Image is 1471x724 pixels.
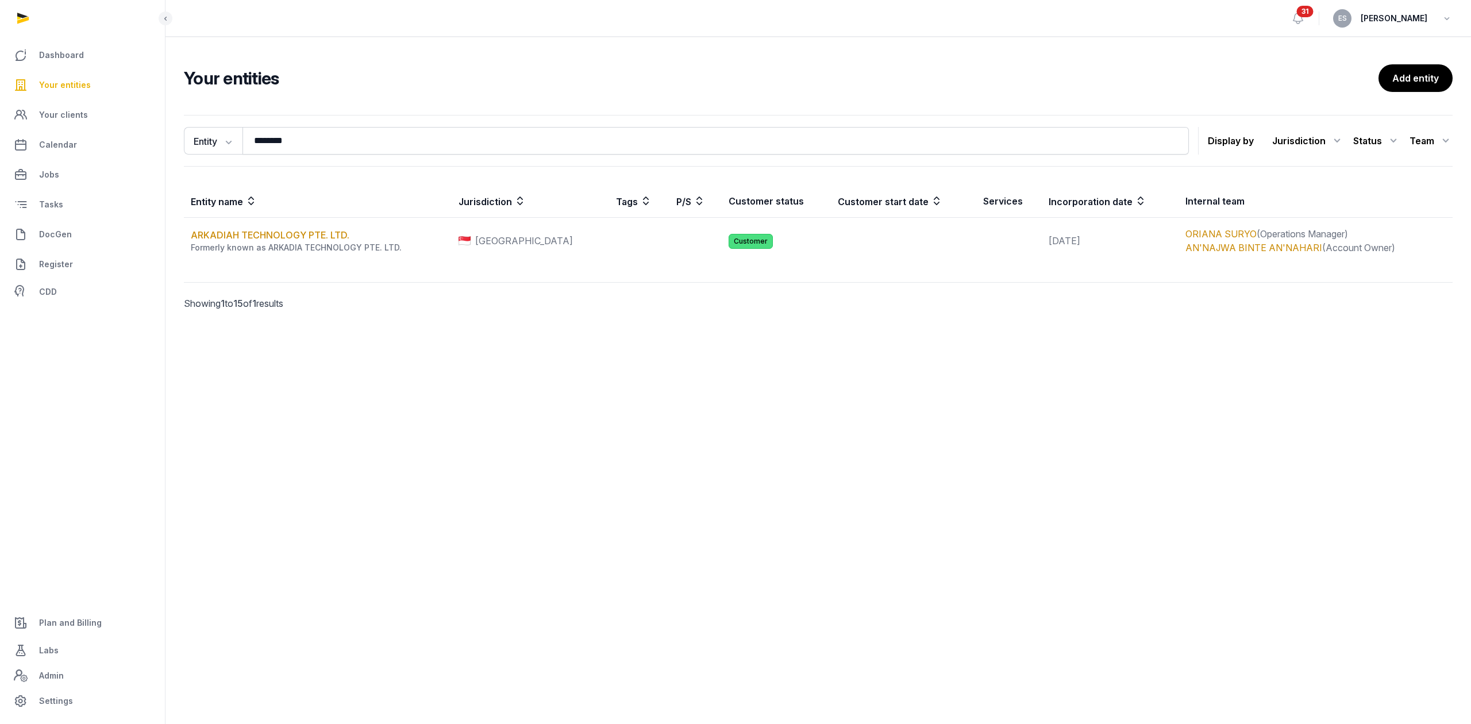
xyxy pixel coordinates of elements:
[831,185,976,218] th: Customer start date
[1353,132,1400,150] div: Status
[729,234,773,249] span: Customer
[9,131,156,159] a: Calendar
[39,644,59,657] span: Labs
[191,229,349,241] a: ARKADIAH TECHNOLOGY PTE. LTD.
[39,168,59,182] span: Jobs
[1179,185,1453,218] th: Internal team
[9,161,156,188] a: Jobs
[9,664,156,687] a: Admin
[1338,15,1347,22] span: ES
[1378,64,1453,92] a: Add entity
[39,694,73,708] span: Settings
[184,68,1378,88] h2: Your entities
[39,198,63,211] span: Tasks
[1185,241,1446,255] div: (Account Owner)
[39,616,102,630] span: Plan and Billing
[39,669,64,683] span: Admin
[184,185,452,218] th: Entity name
[9,609,156,637] a: Plan and Billing
[252,298,256,309] span: 1
[1297,6,1314,17] span: 31
[191,242,451,253] div: Formerly known as ARKADIA TECHNOLOGY PTE. LTD.
[39,138,77,152] span: Calendar
[184,127,242,155] button: Entity
[1410,132,1453,150] div: Team
[9,191,156,218] a: Tasks
[1361,11,1427,25] span: [PERSON_NAME]
[609,185,669,218] th: Tags
[976,185,1042,218] th: Services
[39,48,84,62] span: Dashboard
[1185,228,1257,240] a: ORIANA SURYO
[1272,132,1344,150] div: Jurisdiction
[9,221,156,248] a: DocGen
[9,101,156,129] a: Your clients
[722,185,831,218] th: Customer status
[9,71,156,99] a: Your entities
[1042,218,1179,264] td: [DATE]
[1185,227,1446,241] div: (Operations Manager)
[39,285,57,299] span: CDD
[475,234,573,248] span: [GEOGRAPHIC_DATA]
[9,41,156,69] a: Dashboard
[9,280,156,303] a: CDD
[221,298,225,309] span: 1
[1333,9,1351,28] button: ES
[39,108,88,122] span: Your clients
[9,251,156,278] a: Register
[9,637,156,664] a: Labs
[184,283,487,324] p: Showing to of results
[1208,132,1254,150] p: Display by
[39,257,73,271] span: Register
[1042,185,1179,218] th: Incorporation date
[1185,242,1322,253] a: AN'NAJWA BINTE AN'NAHARI
[39,228,72,241] span: DocGen
[233,298,243,309] span: 15
[9,687,156,715] a: Settings
[39,78,91,92] span: Your entities
[452,185,609,218] th: Jurisdiction
[669,185,722,218] th: P/S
